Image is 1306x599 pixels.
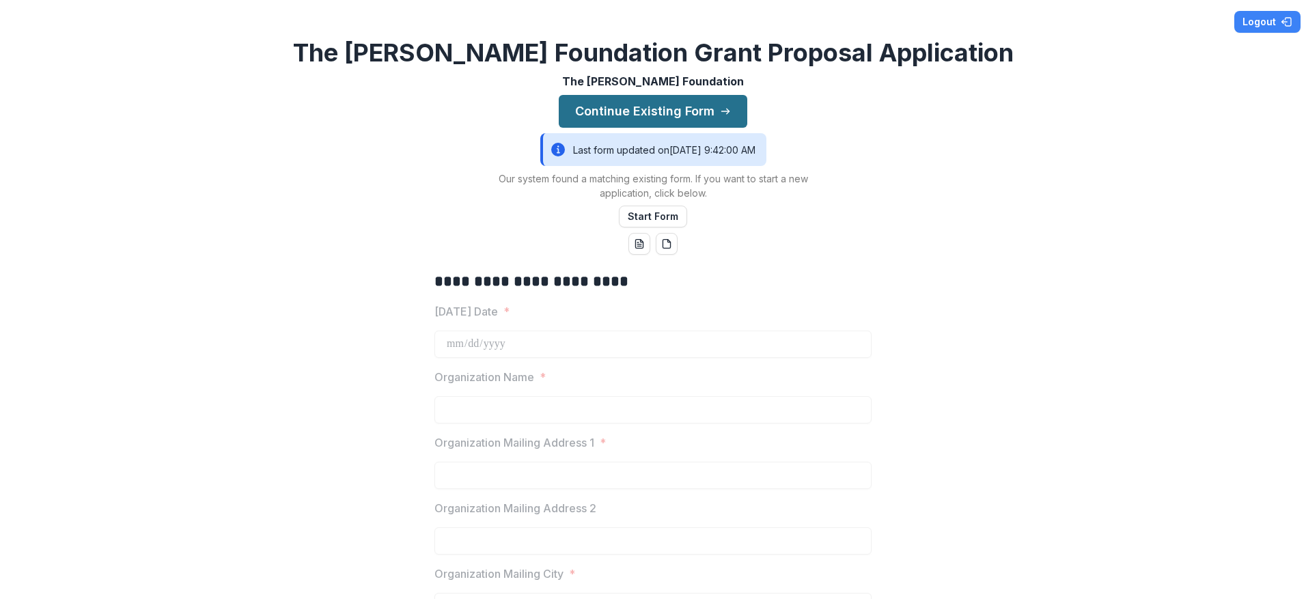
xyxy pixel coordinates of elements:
p: Organization Mailing Address 2 [434,500,596,516]
p: Organization Mailing City [434,566,564,582]
p: Organization Name [434,369,534,385]
p: Organization Mailing Address 1 [434,434,594,451]
button: pdf-download [656,233,678,255]
button: Logout [1234,11,1301,33]
button: word-download [628,233,650,255]
div: Last form updated on [DATE] 9:42:00 AM [540,133,766,166]
p: The [PERSON_NAME] Foundation [562,73,744,89]
button: Continue Existing Form [559,95,747,128]
button: Start Form [619,206,687,227]
p: Our system found a matching existing form. If you want to start a new application, click below. [482,171,824,200]
p: [DATE] Date [434,303,498,320]
h2: The [PERSON_NAME] Foundation Grant Proposal Application [293,38,1014,68]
